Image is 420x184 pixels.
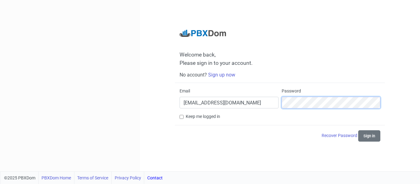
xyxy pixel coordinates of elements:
a: PBXDom Home [42,172,71,184]
h6: No account? [180,72,380,78]
a: Sign up now [208,72,235,78]
a: Privacy Policy [115,172,141,184]
input: Email here... [180,97,278,108]
a: Contact [147,172,163,184]
span: Please sign in to your account. [180,60,253,66]
button: Sign in [358,130,380,142]
div: ©2025 PBXDom [4,172,163,184]
label: Password [282,88,301,94]
label: Email [180,88,190,94]
a: Recover Password [322,133,358,138]
label: Keep me logged in [186,113,220,120]
a: Terms of Service [77,172,108,184]
span: Welcome back, [180,52,380,58]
